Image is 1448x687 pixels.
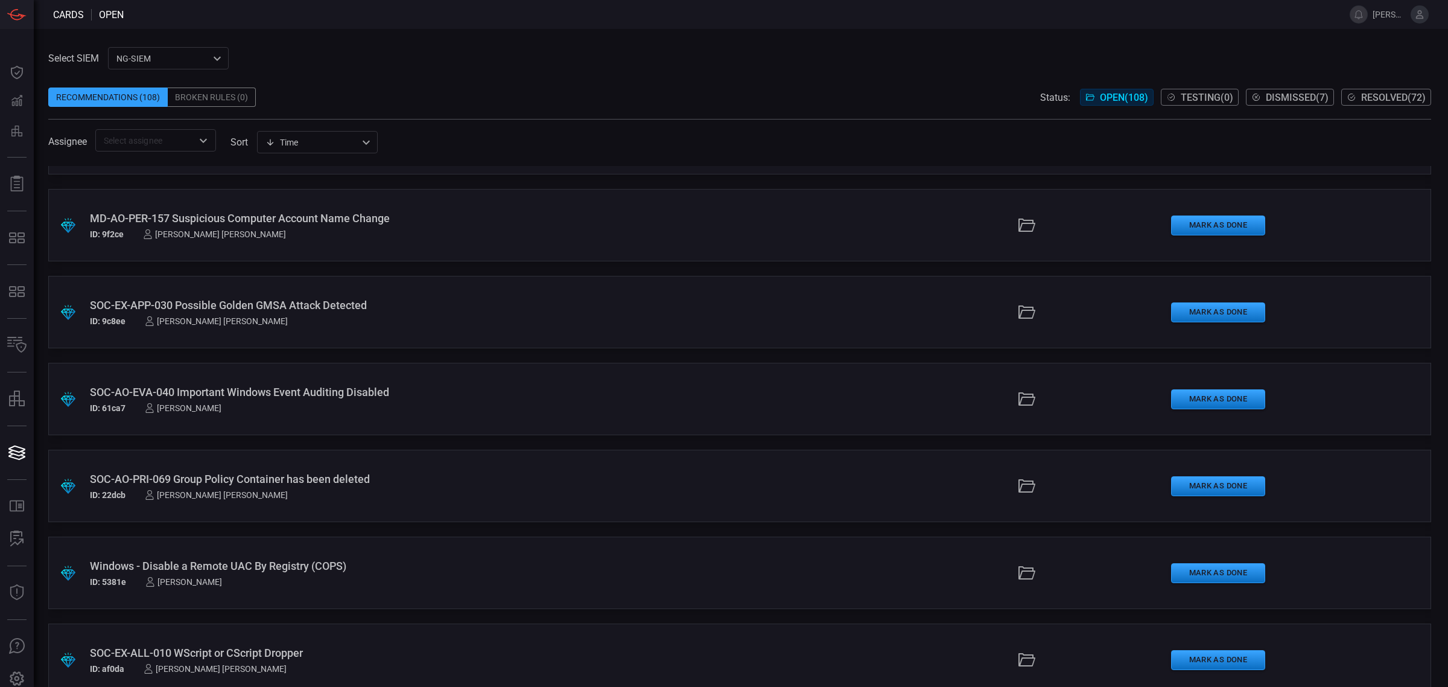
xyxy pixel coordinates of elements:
[48,88,168,107] div: Recommendations (108)
[53,9,84,21] span: Cards
[90,647,618,659] div: SOC-EX-ALL-010 WScript or CScript Dropper
[1080,89,1154,106] button: Open(108)
[144,664,287,674] div: [PERSON_NAME] [PERSON_NAME]
[48,136,87,147] span: Assignee
[90,577,126,587] h5: ID: 5381e
[2,277,31,306] button: MITRE - Detection Posture
[1341,89,1431,106] button: Resolved(72)
[1171,302,1265,322] button: Mark as Done
[2,331,31,360] button: Inventory
[90,473,618,485] div: SOC-AO-PRI-069 Group Policy Container has been deleted
[1266,92,1329,103] span: Dismissed ( 7 )
[195,132,212,149] button: Open
[90,664,124,674] h5: ID: af0da
[2,632,31,661] button: Ask Us A Question
[2,492,31,521] button: Rule Catalog
[1181,92,1233,103] span: Testing ( 0 )
[2,58,31,87] button: Dashboard
[90,299,618,312] div: SOC-EX-APP-030 Possible Golden GMSA Attack Detected
[168,88,256,107] div: Broken Rules (0)
[1171,216,1265,235] button: Mark as Done
[1361,92,1426,103] span: Resolved ( 72 )
[145,403,221,413] div: [PERSON_NAME]
[90,212,618,225] div: MD-AO-PER-157 Suspicious Computer Account Name Change
[1100,92,1148,103] span: Open ( 108 )
[2,525,31,554] button: ALERT ANALYSIS
[90,386,618,398] div: SOC-AO-EVA-040 Important Windows Event Auditing Disabled
[1171,476,1265,496] button: Mark as Done
[116,53,209,65] p: NG-SIEM
[1171,389,1265,409] button: Mark as Done
[1161,89,1239,106] button: Testing(0)
[90,560,618,572] div: Windows - Disable a Remote UAC By Registry (COPS)
[2,385,31,414] button: assets
[2,116,31,145] button: Preventions
[99,133,192,148] input: Select assignee
[2,87,31,116] button: Detections
[1171,650,1265,670] button: Mark as Done
[2,438,31,467] button: Cards
[230,136,248,148] label: sort
[90,403,125,413] h5: ID: 61ca7
[1246,89,1334,106] button: Dismissed(7)
[1171,563,1265,583] button: Mark as Done
[1373,10,1406,19] span: [PERSON_NAME][EMAIL_ADDRESS][PERSON_NAME][DOMAIN_NAME]
[2,170,31,199] button: Reports
[1040,92,1070,103] span: Status:
[90,490,125,500] h5: ID: 22dcb
[2,223,31,252] button: MITRE - Exposures
[265,136,358,149] div: Time
[143,229,286,239] div: [PERSON_NAME] [PERSON_NAME]
[2,578,31,607] button: Threat Intelligence
[90,316,125,326] h5: ID: 9c8ee
[48,53,99,64] label: Select SIEM
[145,577,222,587] div: [PERSON_NAME]
[145,490,288,500] div: [PERSON_NAME] [PERSON_NAME]
[90,229,124,239] h5: ID: 9f2ce
[99,9,124,21] span: open
[145,316,288,326] div: [PERSON_NAME] [PERSON_NAME]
